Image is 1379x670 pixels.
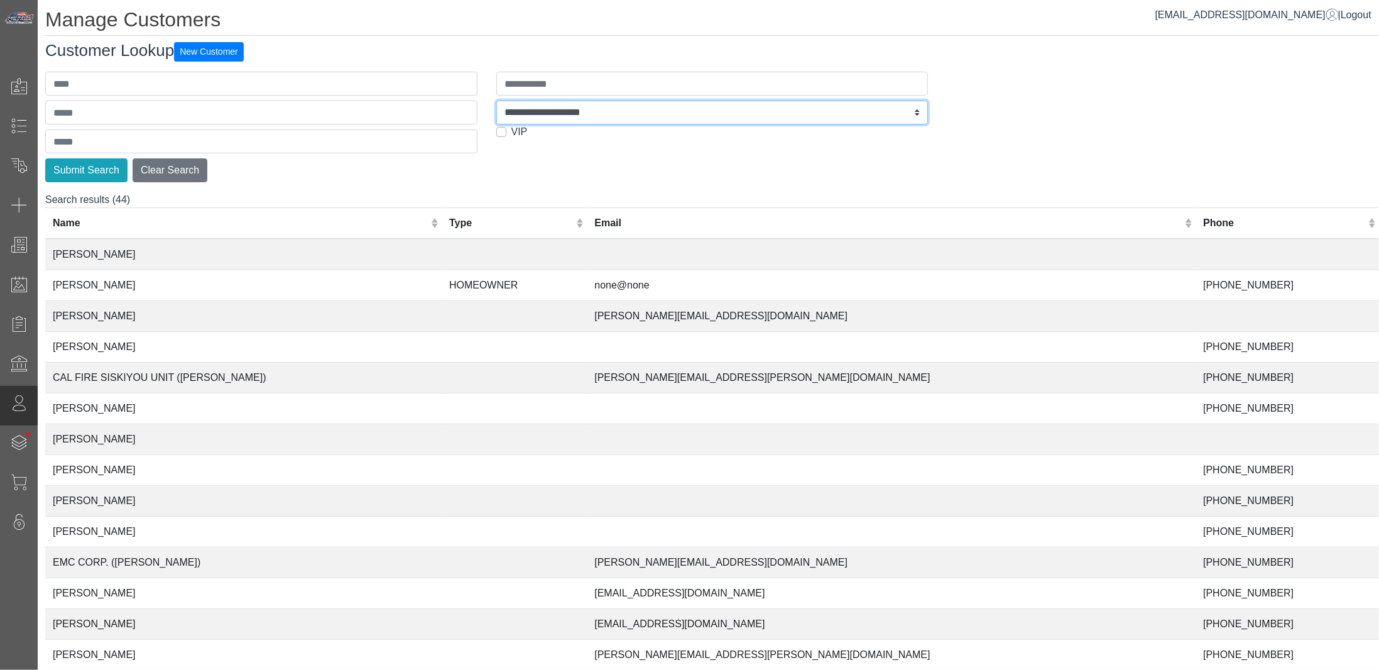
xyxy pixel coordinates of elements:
td: CAL FIRE SISKIYOU UNIT ([PERSON_NAME]) [45,363,442,393]
h1: Manage Customers [45,8,1379,36]
td: [PERSON_NAME][EMAIL_ADDRESS][DOMAIN_NAME] [587,547,1196,578]
td: [PHONE_NUMBER] [1196,270,1379,301]
td: EMC CORP. ([PERSON_NAME]) [45,547,442,578]
div: Name [53,216,428,231]
td: HOMEOWNER [442,270,587,301]
td: [PHONE_NUMBER] [1196,363,1379,393]
td: [PERSON_NAME] [45,301,442,332]
td: [PERSON_NAME] [45,486,442,517]
td: [PHONE_NUMBER] [1196,609,1379,640]
td: [PERSON_NAME] [45,239,442,270]
td: [PERSON_NAME] [45,393,442,424]
button: New Customer [174,42,244,62]
div: Phone [1203,216,1365,231]
td: [PERSON_NAME] [45,424,442,455]
td: [PERSON_NAME] [45,332,442,363]
td: [PERSON_NAME] [45,270,442,301]
td: [EMAIL_ADDRESS][DOMAIN_NAME] [587,578,1196,609]
button: Clear Search [133,158,207,182]
button: Submit Search [45,158,128,182]
a: [EMAIL_ADDRESS][DOMAIN_NAME] [1155,9,1338,20]
td: [PHONE_NUMBER] [1196,393,1379,424]
td: [PHONE_NUMBER] [1196,332,1379,363]
td: [PERSON_NAME] [45,455,442,486]
td: [PHONE_NUMBER] [1196,486,1379,517]
img: Metals Direct Inc Logo [4,11,35,25]
td: none@none [587,270,1196,301]
td: [EMAIL_ADDRESS][DOMAIN_NAME] [587,609,1196,640]
td: [PERSON_NAME] [45,609,442,640]
td: [PERSON_NAME][EMAIL_ADDRESS][PERSON_NAME][DOMAIN_NAME] [587,363,1196,393]
td: [PHONE_NUMBER] [1196,455,1379,486]
td: [PHONE_NUMBER] [1196,517,1379,547]
h3: Customer Lookup [45,41,1379,62]
span: • [12,414,44,455]
td: [PHONE_NUMBER] [1196,578,1379,609]
div: Type [449,216,573,231]
a: New Customer [174,41,244,60]
span: Logout [1341,9,1371,20]
td: [PERSON_NAME] [45,517,442,547]
td: [PHONE_NUMBER] [1196,547,1379,578]
td: [PERSON_NAME] [45,578,442,609]
label: VIP [511,124,528,140]
div: Email [594,216,1182,231]
td: [PERSON_NAME][EMAIL_ADDRESS][DOMAIN_NAME] [587,301,1196,332]
div: | [1155,8,1371,23]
